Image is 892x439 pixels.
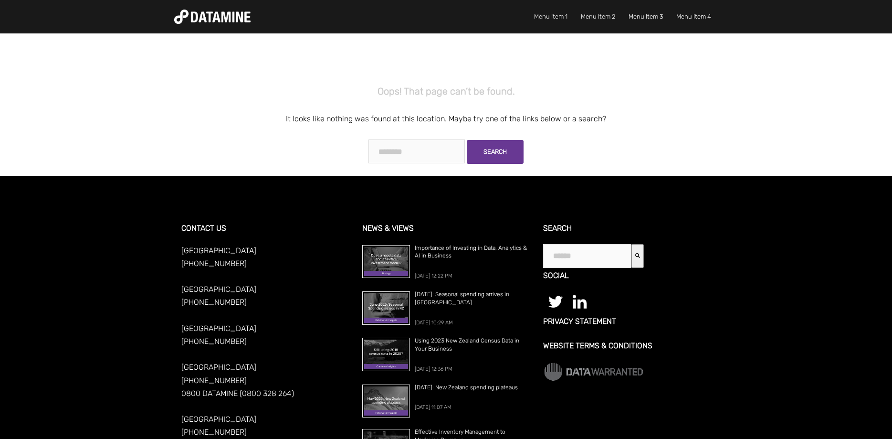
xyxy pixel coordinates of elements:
a: Datamine [174,13,251,22]
p: [GEOGRAPHIC_DATA] [181,283,349,296]
a: Privacy Statement [543,317,711,326]
p: [PHONE_NUMBER] [181,374,349,387]
span: Website Terms & Conditions [543,341,652,350]
h3: News & Views [362,224,530,244]
span: [DATE]: New Zealand spending plateaus [415,384,518,391]
span: [DATE] 11:07 AM [415,404,451,410]
h3: Search [543,224,711,244]
img: June 2025: Seasonal spending arrives in New Zealand [362,291,410,325]
p: [GEOGRAPHIC_DATA] [181,413,349,426]
img: Data Warranted [543,362,644,382]
a: Menu Item 2 [581,11,615,22]
img: Using 2023 New Zealand Census Data in Your Business [362,338,410,371]
span: [DATE] 12:36 PM [415,366,452,372]
input: This is a search field with an auto-suggest feature attached. [543,244,631,268]
span: [DATE] 10:29 AM [415,320,453,326]
p: [PHONE_NUMBER] [181,335,349,348]
p: 0800 DATAMINE (0800 328 264) [181,387,349,400]
a: Website Terms & Conditions [543,342,711,350]
span: Privacy Statement [543,317,616,326]
a: Menu Item 4 [676,11,711,22]
h3: Social [543,271,711,291]
span: [DATE]: Seasonal spending arrives in [GEOGRAPHIC_DATA] [415,291,509,306]
h3: CONTACT US [181,224,349,244]
span: [DATE] 12:22 PM [415,273,452,279]
h2: Oops! That page can’t be found. [174,86,718,96]
a: Menu Item 3 [629,11,663,22]
button: Search [631,244,644,268]
a: Using 2023 New Zealand Census Data in Your Business [415,337,530,353]
img: Datamine [174,10,251,24]
a: [DATE]: Seasonal spending arrives in [GEOGRAPHIC_DATA] [415,290,530,307]
p: [PHONE_NUMBER] [181,426,349,439]
span: Importance of Investing in Data, Analytics & AI in Business [415,245,527,259]
img: Importance of Investing in Data, Analytics & AI in Business [362,245,410,278]
p: It looks like nothing was found at this location. Maybe try one of the links below or a search? [174,112,718,125]
a: Menu Item 1 [534,11,567,22]
a: Importance of Investing in Data, Analytics & AI in Business [415,244,530,260]
p: [GEOGRAPHIC_DATA] [181,361,349,374]
p: [GEOGRAPHIC_DATA] [181,322,349,335]
a: [DATE]: New Zealand spending plateaus [415,384,518,392]
p: [GEOGRAPHIC_DATA] [PHONE_NUMBER] [181,244,349,270]
a: Search [467,140,524,164]
p: [PHONE_NUMBER] [181,296,349,309]
span: Using 2023 New Zealand Census Data in Your Business [415,337,519,352]
img: May 2025: New Zealand spending plateaus [362,385,410,418]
